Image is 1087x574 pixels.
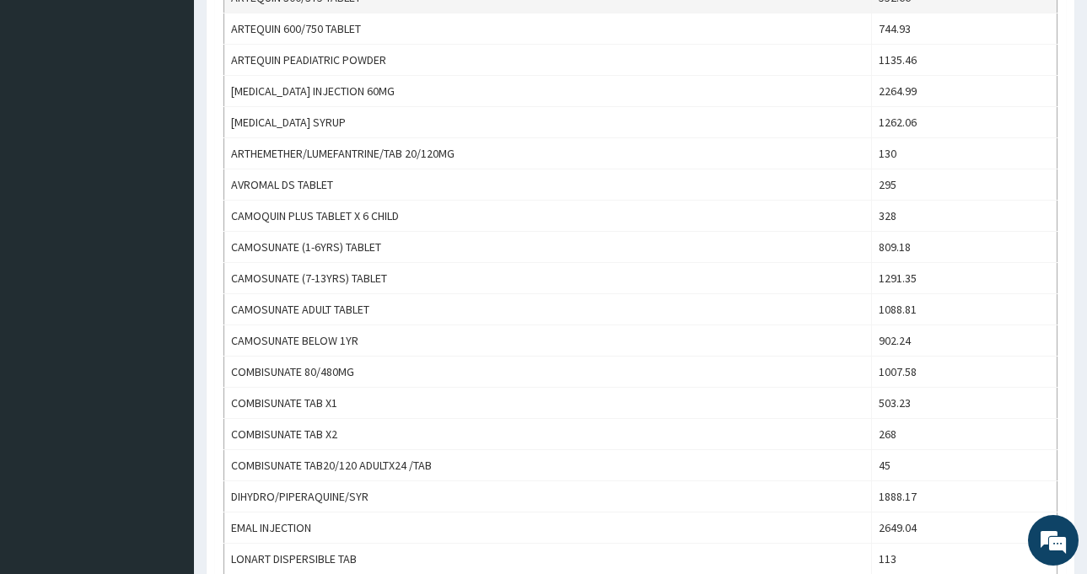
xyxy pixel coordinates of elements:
td: COMBISUNATE TAB X1 [224,388,872,419]
td: CAMOSUNATE (1-6YRS) TABLET [224,232,872,263]
td: 902.24 [871,325,1057,357]
td: AVROMAL DS TABLET [224,169,872,201]
div: Minimize live chat window [277,8,317,49]
td: COMBISUNATE TAB20/120 ADULTX24 /TAB [224,450,872,481]
td: 268 [871,419,1057,450]
td: CAMOQUIN PLUS TABLET X 6 CHILD [224,201,872,232]
td: 295 [871,169,1057,201]
td: COMBISUNATE TAB X2 [224,419,872,450]
td: 1088.81 [871,294,1057,325]
span: We're online! [98,177,233,347]
td: 1262.06 [871,107,1057,138]
td: CAMOSUNATE (7-13YRS) TABLET [224,263,872,294]
td: ARTEQUIN 600/750 TABLET [224,13,872,45]
td: CAMOSUNATE ADULT TABLET [224,294,872,325]
td: 744.93 [871,13,1057,45]
textarea: Type your message and hit 'Enter' [8,389,321,448]
td: [MEDICAL_DATA] SYRUP [224,107,872,138]
td: 809.18 [871,232,1057,263]
td: 2649.04 [871,512,1057,544]
td: DIHYDRO/PIPERAQUINE/SYR [224,481,872,512]
td: COMBISUNATE 80/480MG [224,357,872,388]
td: 45 [871,450,1057,481]
td: 328 [871,201,1057,232]
td: ARTHEMETHER/LUMEFANTRINE/TAB 20/120MG [224,138,872,169]
td: 1135.46 [871,45,1057,76]
td: 503.23 [871,388,1057,419]
td: CAMOSUNATE BELOW 1YR [224,325,872,357]
td: EMAL INJECTION [224,512,872,544]
div: Chat with us now [88,94,283,116]
td: 1888.17 [871,481,1057,512]
img: d_794563401_company_1708531726252_794563401 [31,84,68,126]
td: 1007.58 [871,357,1057,388]
td: 130 [871,138,1057,169]
td: 1291.35 [871,263,1057,294]
td: 2264.99 [871,76,1057,107]
td: ARTEQUIN PEADIATRIC POWDER [224,45,872,76]
td: [MEDICAL_DATA] INJECTION 60MG [224,76,872,107]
